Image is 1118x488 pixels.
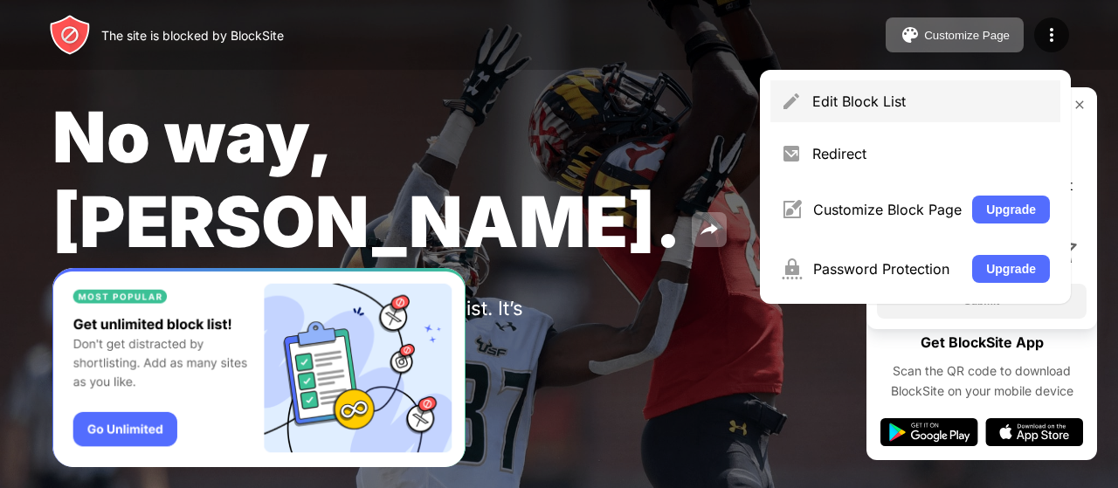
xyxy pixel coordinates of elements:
[52,94,681,264] span: No way, [PERSON_NAME].
[812,145,1050,162] div: Redirect
[1041,24,1062,45] img: menu-icon.svg
[812,93,1050,110] div: Edit Block List
[900,24,921,45] img: pallet.svg
[699,219,720,240] img: share.svg
[781,258,803,279] img: menu-password.svg
[924,29,1010,42] div: Customize Page
[813,260,962,278] div: Password Protection
[813,201,962,218] div: Customize Block Page
[101,28,284,43] div: The site is blocked by BlockSite
[781,199,803,220] img: menu-customize.svg
[781,91,802,112] img: menu-pencil.svg
[972,255,1050,283] button: Upgrade
[972,196,1050,223] button: Upgrade
[1073,98,1087,112] img: rate-us-close.svg
[49,14,91,56] img: header-logo.svg
[52,268,466,468] iframe: Banner
[781,143,802,164] img: menu-redirect.svg
[886,17,1024,52] button: Customize Page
